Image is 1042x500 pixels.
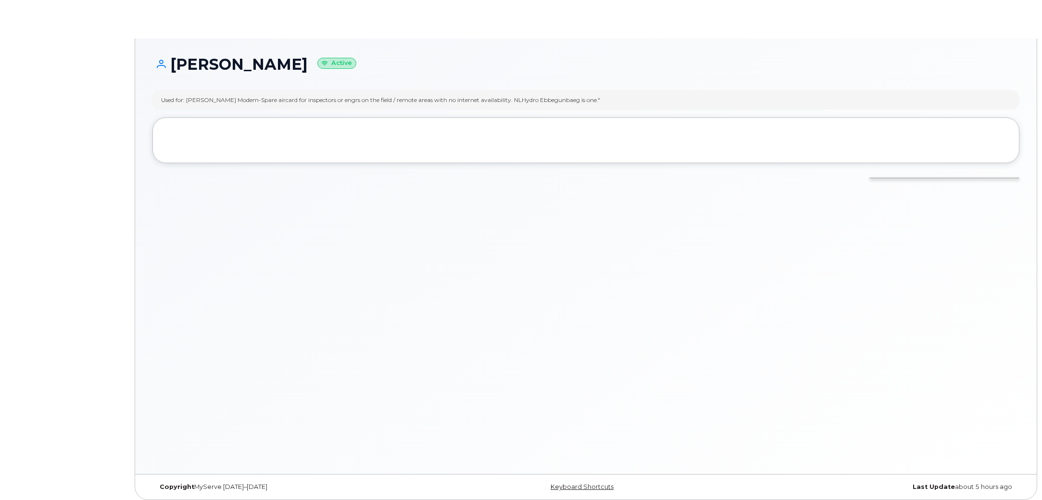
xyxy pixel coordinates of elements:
div: about 5 hours ago [730,483,1019,491]
strong: Copyright [160,483,194,490]
div: MyServe [DATE]–[DATE] [152,483,441,491]
h1: [PERSON_NAME] [152,56,1019,73]
strong: Last Update [913,483,955,490]
small: Active [317,58,356,69]
div: Used for: [PERSON_NAME] Modem-Spare aircard for inspectors or engrs on the field / remote areas w... [161,96,600,104]
a: Keyboard Shortcuts [551,483,614,490]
